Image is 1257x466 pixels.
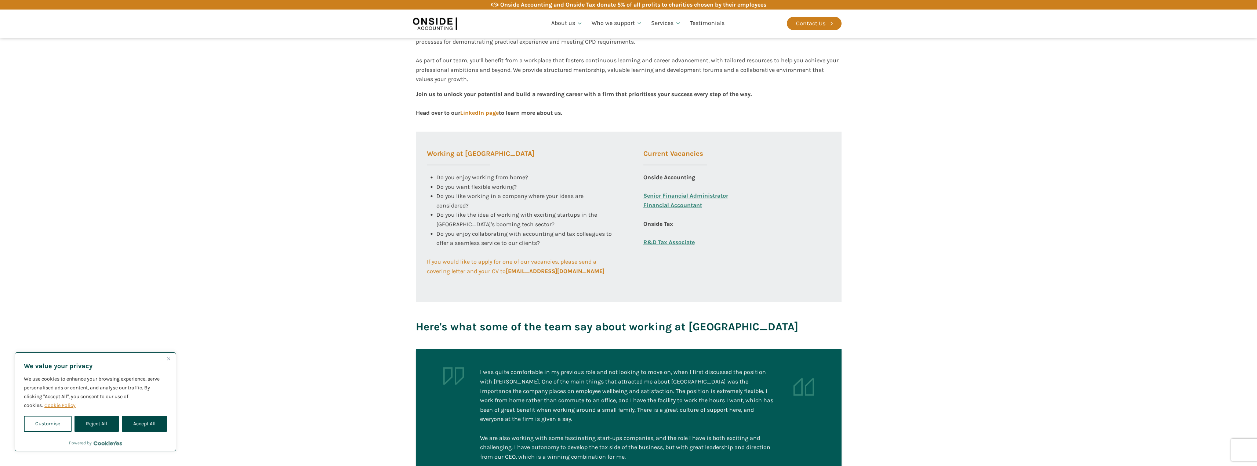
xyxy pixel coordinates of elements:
[647,11,686,36] a: Services
[787,17,842,30] a: Contact Us
[15,352,176,451] div: We value your privacy
[24,416,72,432] button: Customise
[643,191,728,201] a: Senior Financial Administrator
[436,174,528,181] span: Do you enjoy working from home?
[460,109,499,116] a: LinkedIn page
[44,402,76,409] a: Cookie Policy
[413,15,457,32] img: Onside Accounting
[643,173,695,191] div: Onside Accounting
[164,354,173,363] button: Close
[686,11,729,36] a: Testimonials
[69,439,122,447] div: Powered by
[480,367,777,461] div: I was quite comfortable in my previous role and not looking to move on, when I first discussed th...
[436,211,599,228] span: Do you like the idea of working with exciting startups in the [GEOGRAPHIC_DATA]'s booming tech se...
[587,11,647,36] a: Who we support
[427,150,534,165] h3: Working at [GEOGRAPHIC_DATA]
[643,150,707,165] h3: Current Vacancies
[643,238,695,247] a: R&D Tax Associate
[167,357,170,360] img: Close
[427,257,614,276] a: If you would like to apply for one of our vacancies, please send a covering letter and your CV to...
[416,89,752,117] div: Join us to unlock your potential and build a rewarding career with a firm that prioritises your s...
[436,192,585,209] span: Do you like working in a company where your ideas are considered?
[436,183,517,190] span: Do you want flexible working?
[75,416,119,432] button: Reject All
[643,201,702,219] a: Financial Accountant
[547,11,587,36] a: About us
[436,230,613,247] span: Do you enjoy collaborating with accounting and tax colleagues to offer a seamless service to our ...
[122,416,167,432] button: Accept All
[427,258,604,275] span: If you would like to apply for one of our vacancies, please send a covering letter and your CV to
[796,19,825,28] div: Contact Us
[24,375,167,410] p: We use cookies to enhance your browsing experience, serve personalised ads or content, and analys...
[506,268,604,275] b: [EMAIL_ADDRESS][DOMAIN_NAME]
[416,317,798,337] h3: Here's what some of the team say about working at [GEOGRAPHIC_DATA]
[94,441,122,445] a: Visit CookieYes website
[643,219,673,238] div: Onside Tax
[416,18,842,84] div: At Onside Accounting, we are proud to be an ACCA Approved Employer, a prestigious recognition tha...
[24,362,167,370] p: We value your privacy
